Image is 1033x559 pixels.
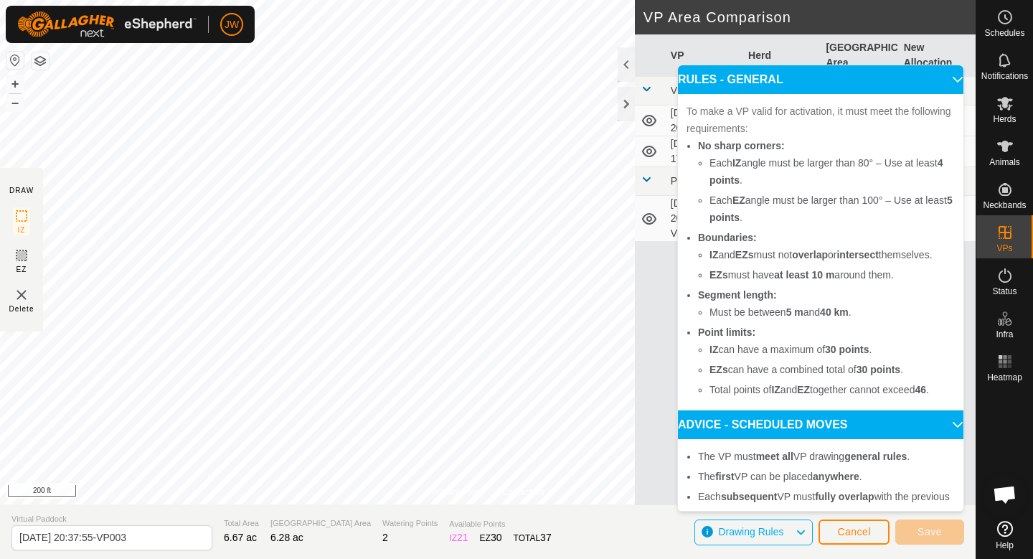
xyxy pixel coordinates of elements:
[976,515,1033,555] a: Help
[989,158,1020,166] span: Animals
[820,34,897,77] th: [GEOGRAPHIC_DATA] Area
[698,327,755,338] b: Point limits:
[792,249,828,260] b: overlap
[709,269,728,281] b: EZs
[709,249,718,260] b: IZ
[837,526,871,537] span: Cancel
[16,264,27,275] span: EZ
[786,306,803,318] b: 5 m
[224,517,259,530] span: Total Area
[457,532,468,543] span: 21
[17,11,197,37] img: Gallagher Logo
[844,451,907,462] b: general rules
[9,185,34,196] div: DRAW
[996,244,1012,253] span: VPs
[270,517,371,530] span: [GEOGRAPHIC_DATA] Area
[32,52,49,70] button: Map Layers
[709,364,728,375] b: EZs
[709,344,718,355] b: IZ
[709,194,953,223] b: 5 points
[735,249,754,260] b: EZs
[993,115,1016,123] span: Herds
[382,532,388,543] span: 2
[742,34,820,77] th: Herd
[678,419,847,431] span: ADVICE - SCHEDULED MOVES
[449,518,551,530] span: Available Points
[540,532,552,543] span: 37
[996,330,1013,339] span: Infra
[771,384,780,395] b: IZ
[643,9,976,26] h2: VP Area Comparison
[6,52,24,69] button: Reset Map
[836,249,878,260] b: intersect
[996,541,1014,550] span: Help
[665,105,742,136] td: [DATE] 202619
[898,34,976,77] th: New Allocation
[382,517,438,530] span: Watering Points
[709,246,955,263] li: and must not or themselves.
[698,289,777,301] b: Segment length:
[709,381,955,398] li: Total points of and together cannot exceed .
[981,72,1028,80] span: Notifications
[918,526,942,537] span: Save
[825,344,869,355] b: 30 points
[709,154,955,189] li: Each angle must be larger than 80° – Use at least .
[709,192,955,226] li: Each angle must be larger than 100° – Use at least .
[721,491,778,502] b: subsequent
[671,175,758,187] span: Physical Paddock 1
[709,304,955,321] li: Must be between and .
[915,384,926,395] b: 46
[514,530,552,545] div: TOTAL
[9,304,34,314] span: Delete
[715,471,734,482] b: first
[698,488,955,522] li: Each VP must with the previous one.
[687,105,951,134] span: To make a VP valid for activation, it must meet the following requirements:
[678,439,963,554] p-accordion-content: ADVICE - SCHEDULED MOVES
[709,361,955,378] li: can have a combined total of .
[678,74,783,85] span: RULES - GENERAL
[992,287,1017,296] span: Status
[449,530,468,545] div: IZ
[815,491,874,502] b: fully overlap
[732,157,741,169] b: IZ
[480,530,502,545] div: EZ
[819,520,890,545] button: Cancel
[709,157,943,186] b: 4 points
[698,468,955,485] li: The VP can be placed .
[820,306,849,318] b: 40 km
[984,473,1027,516] div: Open chat
[678,410,963,439] p-accordion-header: ADVICE - SCHEDULED MOVES
[665,136,742,167] td: [DATE] 172755
[225,17,239,32] span: JW
[709,266,955,283] li: must have around them.
[11,513,212,525] span: Virtual Paddock
[813,471,859,482] b: anywhere
[491,532,502,543] span: 30
[756,451,793,462] b: meet all
[6,94,24,111] button: –
[895,520,964,545] button: Save
[224,532,257,543] span: 6.67 ac
[774,269,834,281] b: at least 10 m
[671,85,765,96] span: VPs with NO Pasture
[18,225,26,235] span: IZ
[502,486,544,499] a: Contact Us
[732,194,745,206] b: EZ
[718,526,783,537] span: Drawing Rules
[984,29,1024,37] span: Schedules
[698,140,785,151] b: No sharp corners:
[665,34,742,77] th: VP
[678,94,963,410] p-accordion-content: RULES - GENERAL
[983,201,1026,210] span: Neckbands
[698,232,757,243] b: Boundaries:
[13,286,30,304] img: VP
[698,448,955,465] li: The VP must VP drawing .
[431,486,485,499] a: Privacy Policy
[6,75,24,93] button: +
[270,532,303,543] span: 6.28 ac
[678,65,963,94] p-accordion-header: RULES - GENERAL
[797,384,810,395] b: EZ
[665,196,742,242] td: [DATE] 20:37:55-VP001
[709,341,955,358] li: can have a maximum of .
[987,373,1022,382] span: Heatmap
